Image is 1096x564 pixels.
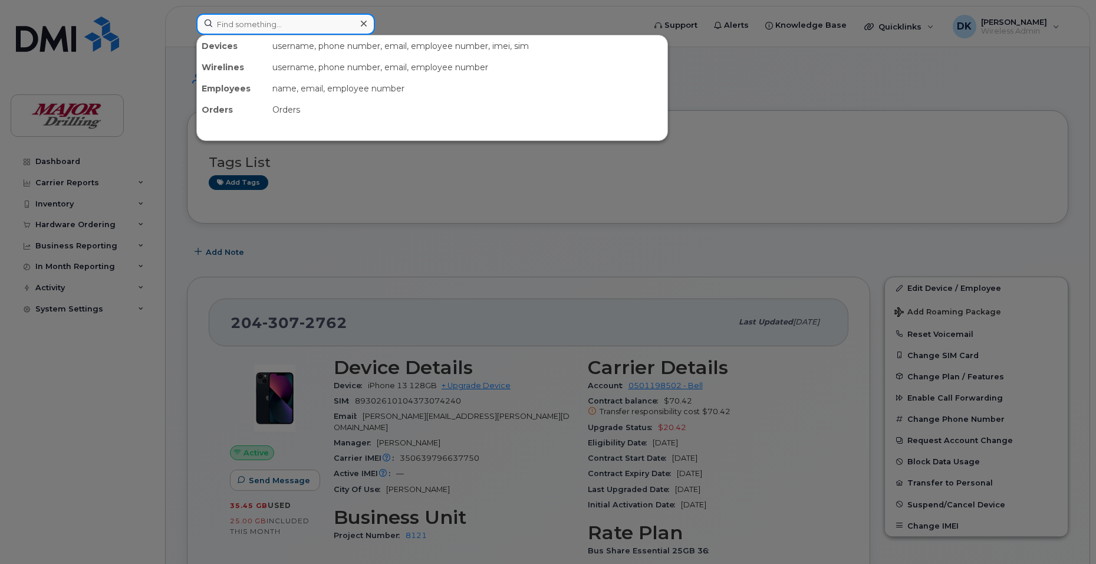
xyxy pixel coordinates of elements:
div: Orders [268,99,667,120]
div: Devices [197,35,268,57]
div: Orders [197,99,268,120]
div: username, phone number, email, employee number, imei, sim [268,35,667,57]
div: Wirelines [197,57,268,78]
div: name, email, employee number [268,78,667,99]
div: Employees [197,78,268,99]
div: username, phone number, email, employee number [268,57,667,78]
